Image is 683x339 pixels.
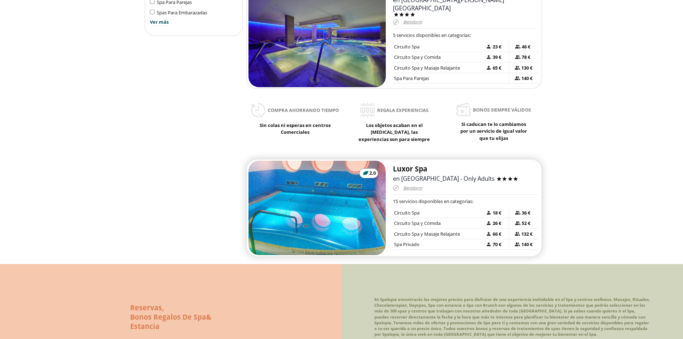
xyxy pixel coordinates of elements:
[394,209,419,216] span: Circuito Spa
[492,240,503,248] span: 70 €
[157,9,207,16] span: Spas Para Embarazadas
[369,170,376,177] span: 2.0
[359,122,430,142] span: Los objetos acaban en el [MEDICAL_DATA], las experiencias son para siempre
[521,209,532,217] span: 36 €
[520,64,532,72] span: 130 €
[520,240,532,248] span: 140 €
[521,53,532,61] span: 78 €
[473,106,531,114] span: Bonos siempre válidos
[377,106,428,114] span: Regala experiencias
[246,159,542,257] a: 2.0Luxor Spaen [GEOGRAPHIC_DATA] - Only AdultsBenidorm15 servicios disponibles en categorías:Circ...
[394,231,460,237] span: Circuito Spa y Masaje Relajante
[394,43,419,50] span: Circuito Spa
[393,198,473,204] span: 15 servicios disponibles en categorías:
[393,32,471,38] span: 5 servicios disponibles en categorías:
[492,230,503,238] span: 66 €
[393,175,495,183] span: en [GEOGRAPHIC_DATA] - Only Adults
[403,18,422,26] span: Benidorm
[394,65,460,71] span: Circuito Spa y Masaje Relajante
[492,43,503,51] span: 23 €
[492,64,503,72] span: 65 €
[130,303,212,312] h2: ,
[460,121,528,141] span: Si caducan te lo cambiamos por un servicio de igual valor que tu elijas
[492,219,503,227] span: 26 €
[394,54,441,60] span: Circuito Spa y Comida
[130,303,162,312] span: Reservas
[394,220,441,226] span: Circuito Spa y Comida
[130,312,212,322] h2: &
[268,106,339,114] span: Compra ahorrando tiempo
[403,184,422,192] span: Benidorm
[393,164,538,174] h2: Luxor Spa
[492,53,503,61] span: 39 €
[260,122,332,136] span: Sin colas ni esperas en centros Comerciales
[374,297,650,337] span: En Spalopia encontrarás los mejores precios para disfrutar de una experiencia inolvidable en el S...
[520,230,532,238] span: 132 €
[130,312,206,322] span: Bonos Regalos De Spa
[150,19,169,26] button: Ver más
[130,321,160,331] span: Estancia
[492,209,503,217] span: 18 €
[394,75,429,81] span: Spa Para Parejas
[521,43,532,51] span: 46 €
[521,219,532,227] span: 52 €
[520,74,532,82] span: 140 €
[394,241,419,248] span: Spa Privado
